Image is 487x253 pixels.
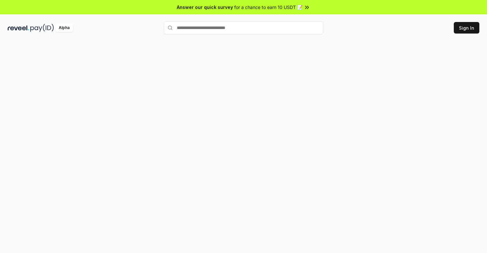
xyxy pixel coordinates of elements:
[55,24,73,32] div: Alpha
[177,4,233,11] span: Answer our quick survey
[234,4,303,11] span: for a chance to earn 10 USDT 📝
[8,24,29,32] img: reveel_dark
[454,22,479,33] button: Sign In
[30,24,54,32] img: pay_id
